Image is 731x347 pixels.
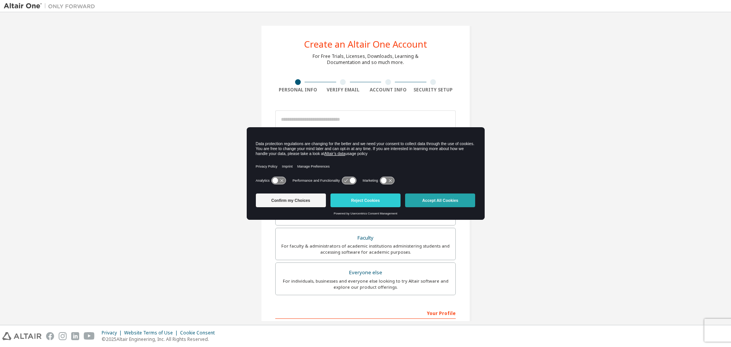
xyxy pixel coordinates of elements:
div: For Free Trials, Licenses, Downloads, Learning & Documentation and so much more. [313,53,418,66]
div: Personal Info [275,87,321,93]
div: Account Info [365,87,411,93]
div: Privacy [102,330,124,336]
div: Security Setup [411,87,456,93]
div: Website Terms of Use [124,330,180,336]
img: altair_logo.svg [2,332,41,340]
div: For faculty & administrators of academic institutions administering students and accessing softwa... [280,243,451,255]
div: Faculty [280,233,451,243]
div: Create an Altair One Account [304,40,427,49]
div: Cookie Consent [180,330,219,336]
p: © 2025 Altair Engineering, Inc. All Rights Reserved. [102,336,219,342]
div: Verify Email [321,87,366,93]
img: instagram.svg [59,332,67,340]
img: youtube.svg [84,332,95,340]
div: For individuals, businesses and everyone else looking to try Altair software and explore our prod... [280,278,451,290]
div: Everyone else [280,267,451,278]
img: linkedin.svg [71,332,79,340]
img: Altair One [4,2,99,10]
div: Your Profile [275,307,456,319]
img: facebook.svg [46,332,54,340]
